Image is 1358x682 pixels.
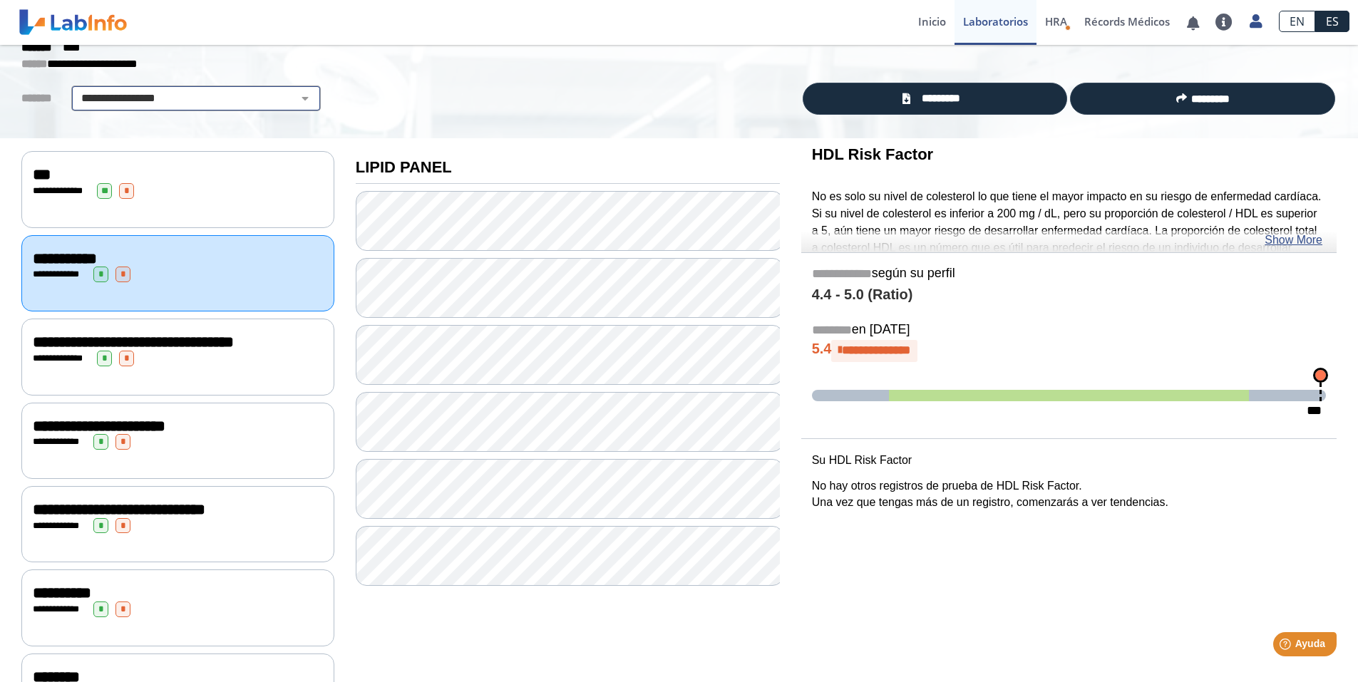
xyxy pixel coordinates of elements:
[812,286,1326,304] h4: 4.4 - 5.0 (Ratio)
[812,452,1326,469] p: Su HDL Risk Factor
[1231,626,1342,666] iframe: Help widget launcher
[1045,14,1067,29] span: HRA
[812,322,1326,339] h5: en [DATE]
[1315,11,1349,32] a: ES
[1279,11,1315,32] a: EN
[356,158,452,176] b: LIPID PANEL
[812,340,1326,361] h4: 5.4
[812,477,1326,512] p: No hay otros registros de prueba de HDL Risk Factor. Una vez que tengas más de un registro, comen...
[812,145,933,163] b: HDL Risk Factor
[812,266,1326,282] h5: según su perfil
[812,188,1326,291] p: No es solo su nivel de colesterol lo que tiene el mayor impacto en su riesgo de enfermedad cardía...
[1265,232,1322,249] a: Show More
